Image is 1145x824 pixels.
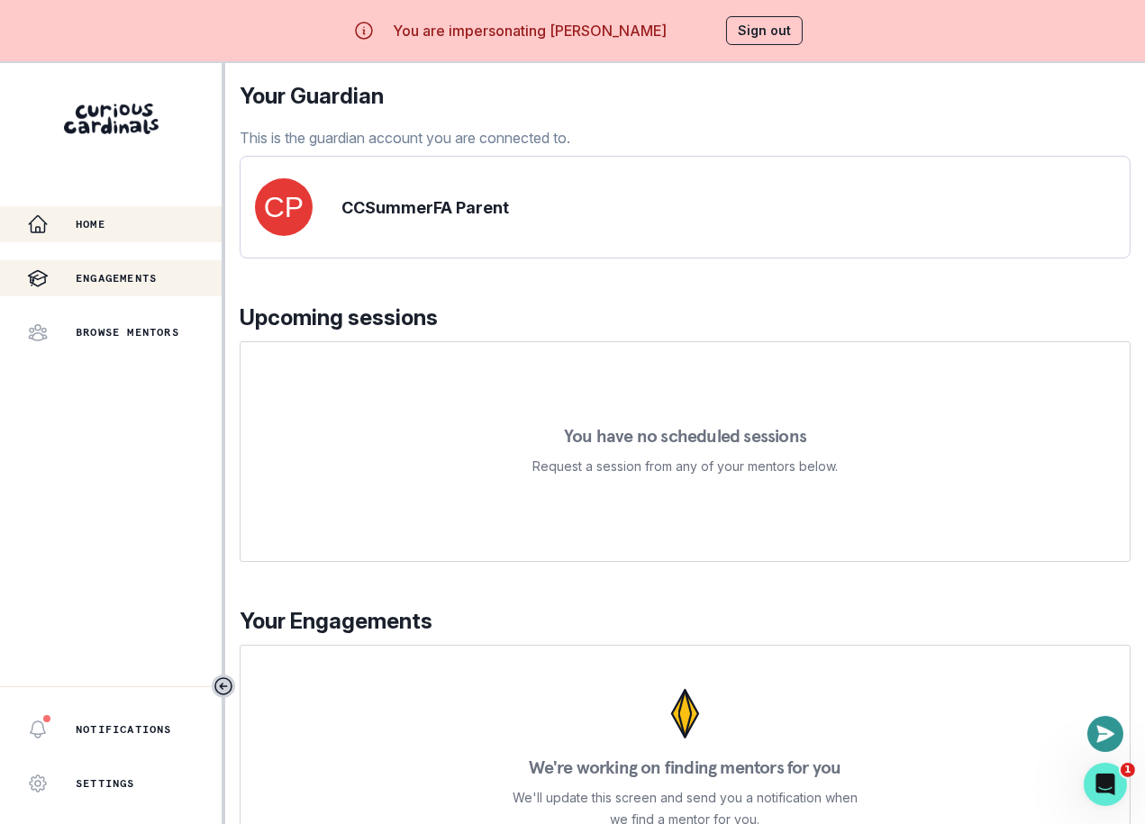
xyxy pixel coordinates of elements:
[529,758,841,776] p: We're working on finding mentors for you
[1121,763,1135,777] span: 1
[393,20,667,41] p: You are impersonating [PERSON_NAME]
[255,178,313,236] img: svg
[240,127,570,149] p: This is the guardian account you are connected to.
[76,722,172,737] p: Notifications
[240,80,570,113] p: Your Guardian
[564,427,806,445] p: You have no scheduled sessions
[532,456,838,477] p: Request a session from any of your mentors below.
[76,776,135,791] p: Settings
[726,16,803,45] button: Sign out
[240,302,1131,334] p: Upcoming sessions
[1084,763,1127,806] iframe: Intercom live chat
[76,217,105,231] p: Home
[212,675,235,698] button: Toggle sidebar
[240,605,1131,638] p: Your Engagements
[76,325,179,340] p: Browse Mentors
[76,271,157,285] p: Engagements
[64,104,159,134] img: Curious Cardinals Logo
[341,195,509,220] p: CCSummerFA Parent
[1087,716,1123,752] button: Open or close messaging widget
